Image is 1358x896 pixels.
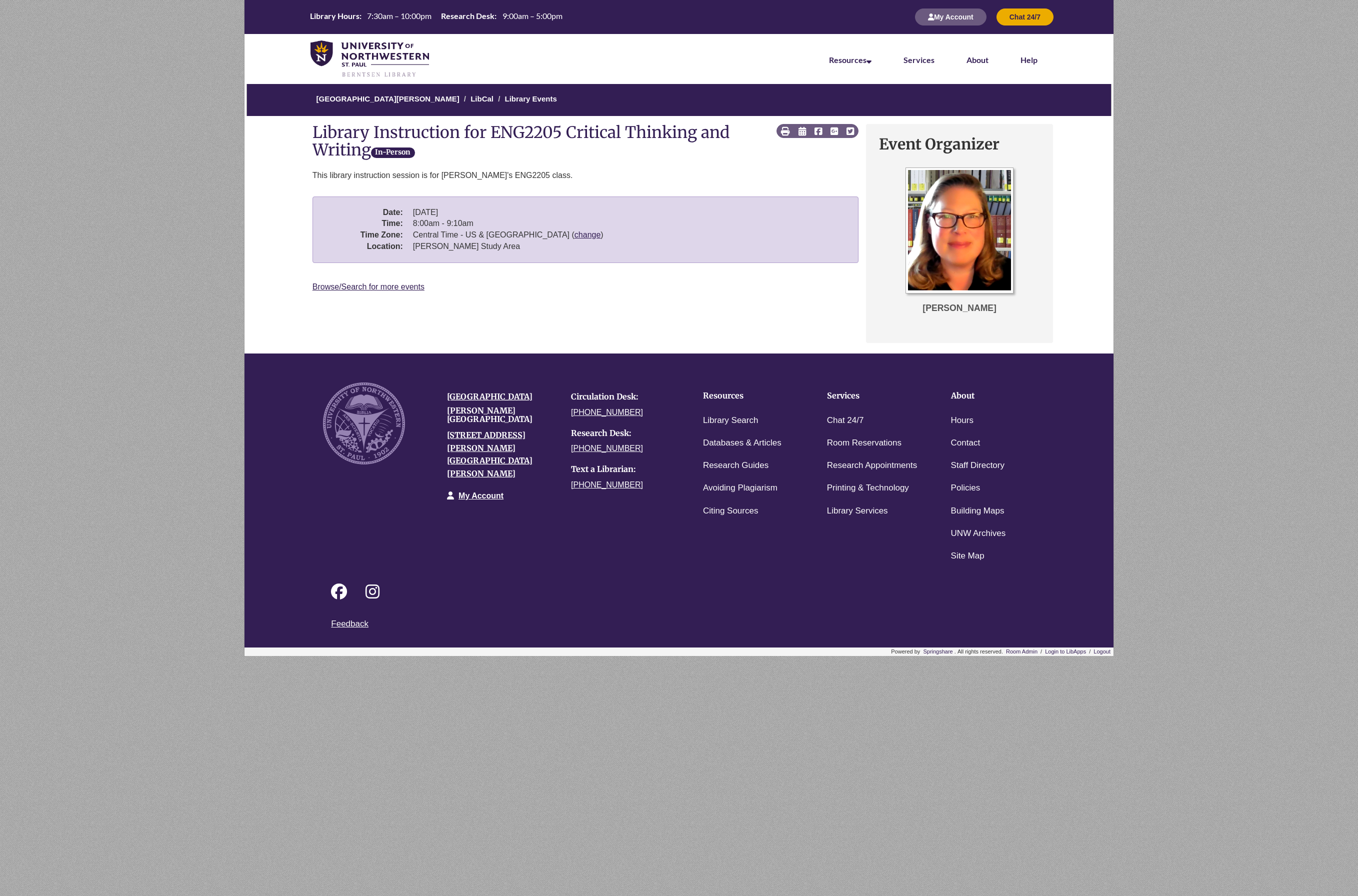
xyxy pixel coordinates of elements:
[1043,648,1087,654] a: Login to LibApps
[1004,647,1112,656] div: Admin Footer
[1004,648,1039,654] a: Room Admin
[881,301,1037,315] div: [PERSON_NAME]
[827,391,920,400] h4: Services
[323,218,403,229] dt: Time:
[371,147,415,158] span: In-Person
[447,391,532,401] a: [GEOGRAPHIC_DATA]
[571,465,680,474] h4: Text a Librarian:
[413,218,848,229] dd: 8:00am - 9:10am
[891,648,920,654] span: libcal-us-4
[323,229,403,241] dt: Time Zone:
[951,391,1044,400] h4: About
[915,8,986,25] button: My Account
[571,444,643,452] a: [PHONE_NUMBER]
[879,134,1040,153] h1: Event Organizer
[921,648,954,654] a: Springshare
[323,382,404,464] img: UNW seal
[1089,648,1090,654] span: /
[246,84,1111,116] nav: Breadcrumb
[571,429,680,438] h4: Research Desk:
[312,169,858,181] p: This library instruction session is for [PERSON_NAME]'s ENG2205 class.
[951,481,980,495] a: Policies
[413,207,848,218] dd: [DATE]
[903,55,934,64] a: Services
[571,480,643,489] a: [PHONE_NUMBER]
[996,8,1053,25] button: Chat 24/7
[703,413,758,428] a: Library Search
[306,10,566,23] a: Hours Today
[951,526,1006,541] a: UNW Archives
[323,241,403,252] dt: Location:
[874,129,1045,332] div: Event Organizer
[306,10,566,22] table: Hours Today
[915,12,986,21] a: My Account
[827,458,917,473] a: Research Appointments
[827,436,901,450] a: Room Reservations
[310,40,429,78] img: UNWSP Library Logo
[891,647,956,656] div: .
[703,391,796,400] h4: Resources
[703,481,777,495] a: Avoiding Plagiarism
[367,11,431,20] span: 7:30am – 10:00pm
[413,229,848,241] dd: Central Time - US & [GEOGRAPHIC_DATA] ( )
[996,12,1053,21] a: Chat 24/7
[571,392,680,401] h4: Circulation Desk:
[323,207,403,218] dt: Date:
[703,436,781,450] a: Databases & Articles
[470,94,493,103] a: LibCal
[1020,55,1037,64] a: Help
[1092,648,1112,654] a: Logout
[331,619,368,628] a: Feedback
[1040,648,1042,654] span: /
[827,413,864,428] a: Chat 24/7
[502,11,562,20] span: 9:00am – 5:00pm
[905,167,1013,293] img: Profile photo of Jessica Moore
[951,413,973,428] a: Hours
[571,408,643,416] a: [PHONE_NUMBER]
[951,458,1004,473] a: Staff Directory
[447,406,556,424] h4: [PERSON_NAME][GEOGRAPHIC_DATA]
[447,430,532,478] a: [STREET_ADDRESS][PERSON_NAME][GEOGRAPHIC_DATA][PERSON_NAME]
[951,436,980,450] a: Contact
[829,55,871,64] a: Resources
[458,491,503,500] a: My Account
[365,583,379,599] i: Follow on Instagram
[437,10,498,21] th: Research Desk:
[306,10,363,21] th: Library Hours:
[312,124,858,159] h1: Library Instruction for ENG2205 Critical Thinking and Writing
[703,504,758,518] a: Citing Sources
[827,481,909,495] a: Printing & Technology
[312,124,858,293] div: Event box
[505,94,557,103] a: Library Events
[703,458,768,473] a: Research Guides
[574,230,601,239] a: change
[957,647,1003,656] div: All rights reserved.
[331,583,347,599] i: Follow on Facebook
[316,94,459,103] a: [GEOGRAPHIC_DATA][PERSON_NAME]
[413,241,848,252] dd: [PERSON_NAME] Study Area
[966,55,988,64] a: About
[951,504,1004,518] a: Building Maps
[951,549,984,563] a: Site Map
[312,282,424,291] a: Browse/Search for more events
[827,504,888,518] a: Library Services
